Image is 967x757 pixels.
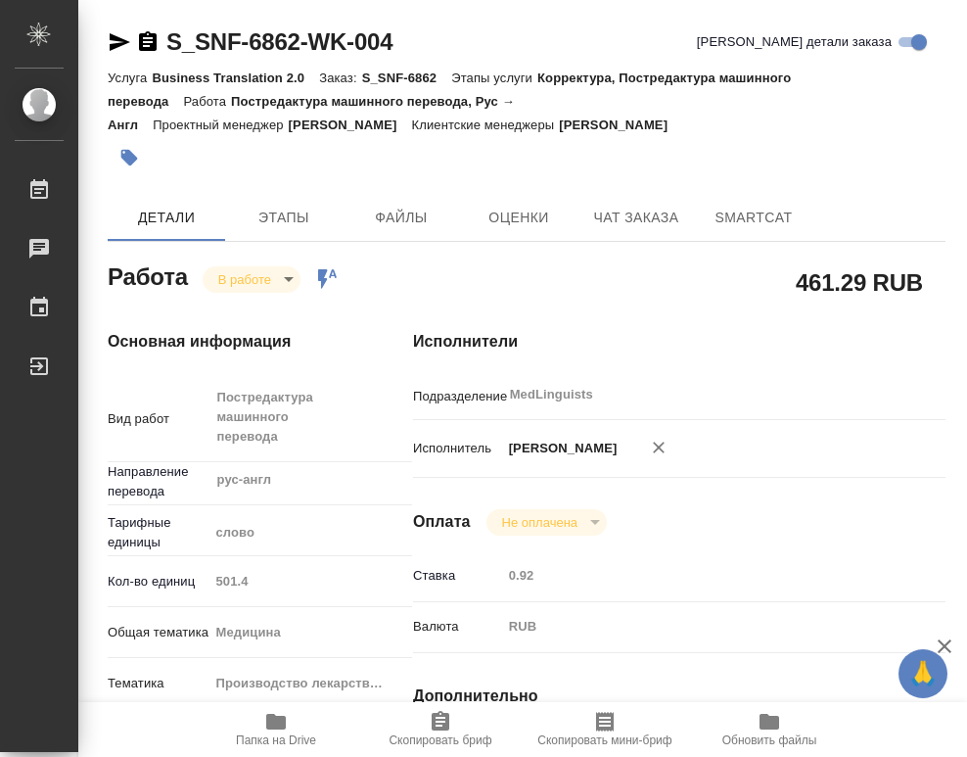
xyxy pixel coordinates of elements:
[209,616,412,649] div: Медицина
[722,733,817,747] span: Обновить файлы
[413,566,502,586] p: Ставка
[108,623,209,642] p: Общая тематика
[108,409,209,429] p: Вид работ
[108,330,335,354] h4: Основная информация
[108,674,209,693] p: Тематика
[166,28,392,55] a: S_SNF-6862-WK-004
[486,509,607,536] div: В работе
[194,702,358,757] button: Папка на Drive
[687,702,852,757] button: Обновить файлы
[362,71,452,85] p: S_SNF-6862
[108,572,209,591] p: Кол-во единиц
[136,30,160,54] button: Скопировать ссылку
[413,510,471,534] h4: Оплата
[707,206,801,230] span: SmartCat
[537,733,671,747] span: Скопировать мини-бриф
[502,439,618,458] p: [PERSON_NAME]
[108,258,188,293] h2: Работа
[472,206,566,230] span: Оценки
[637,426,680,469] button: Удалить исполнителя
[183,94,231,109] p: Работа
[209,667,412,700] div: Производство лекарственных препаратов
[152,71,319,85] p: Business Translation 2.0
[212,271,277,288] button: В работе
[589,206,683,230] span: Чат заказа
[413,685,945,708] h4: Дополнительно
[502,561,901,590] input: Пустое поле
[697,32,892,52] span: [PERSON_NAME] детали заказа
[451,71,537,85] p: Этапы услуги
[119,206,213,230] span: Детали
[523,702,687,757] button: Скопировать мини-бриф
[289,118,412,132] p: [PERSON_NAME]
[413,439,502,458] p: Исполнитель
[203,266,300,293] div: В работе
[108,94,515,132] p: Постредактура машинного перевода, Рус → Англ
[413,330,945,354] h4: Исполнители
[108,71,152,85] p: Услуга
[108,136,151,179] button: Добавить тэг
[412,118,560,132] p: Клиентские менеджеры
[358,702,523,757] button: Скопировать бриф
[209,567,412,595] input: Пустое поле
[413,387,502,406] p: Подразделение
[153,118,288,132] p: Проектный менеджер
[796,265,923,299] h2: 461.29 RUB
[108,30,131,54] button: Скопировать ссылку для ЯМессенджера
[502,610,901,643] div: RUB
[237,206,331,230] span: Этапы
[389,733,491,747] span: Скопировать бриф
[559,118,682,132] p: [PERSON_NAME]
[906,653,940,694] span: 🙏
[319,71,361,85] p: Заказ:
[108,513,209,552] p: Тарифные единицы
[236,733,316,747] span: Папка на Drive
[413,617,502,637] p: Валюта
[108,462,209,501] p: Направление перевода
[209,516,412,549] div: слово
[496,514,583,531] button: Не оплачена
[898,649,947,698] button: 🙏
[354,206,448,230] span: Файлы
